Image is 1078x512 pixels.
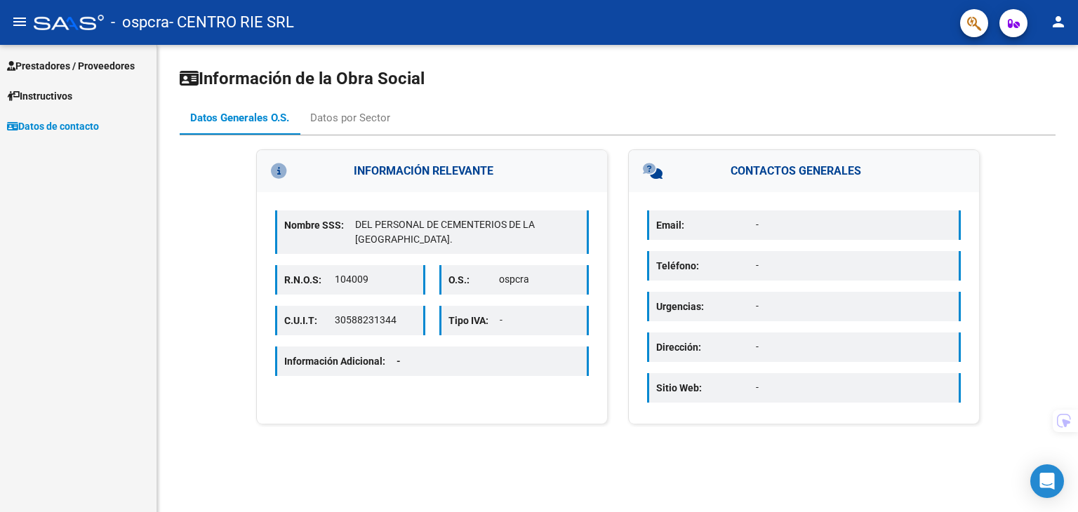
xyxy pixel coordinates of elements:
p: Urgencias: [656,299,756,314]
p: O.S.: [448,272,499,288]
p: - [756,217,952,232]
h1: Información de la Obra Social [180,67,1056,90]
p: Nombre SSS: [284,217,355,233]
div: Open Intercom Messenger [1030,464,1064,498]
h3: CONTACTOS GENERALES [629,150,979,192]
p: - [500,313,580,328]
p: - [756,339,952,354]
p: DEL PERSONAL DE CEMENTERIOS DE LA [GEOGRAPHIC_DATA]. [355,217,580,247]
div: Datos Generales O.S. [190,110,289,126]
p: Sitio Web: [656,380,756,396]
p: 104009 [335,272,415,287]
div: Datos por Sector [310,110,390,126]
span: Prestadores / Proveedores [7,58,135,74]
p: - [756,380,952,395]
span: - ospcra [111,7,169,38]
span: - CENTRO RIE SRL [169,7,294,38]
p: Dirección: [656,339,756,355]
p: Información Adicional: [284,353,412,369]
span: Datos de contacto [7,119,99,134]
p: Email: [656,217,756,233]
p: - [756,258,952,273]
p: 30588231344 [335,313,415,328]
h3: INFORMACIÓN RELEVANTE [257,150,607,192]
mat-icon: menu [11,13,28,30]
span: - [397,356,401,367]
p: - [756,299,952,314]
p: C.U.I.T: [284,313,335,328]
p: Teléfono: [656,258,756,274]
mat-icon: person [1050,13,1067,30]
span: Instructivos [7,88,72,104]
p: ospcra [499,272,580,287]
p: Tipo IVA: [448,313,500,328]
p: R.N.O.S: [284,272,335,288]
